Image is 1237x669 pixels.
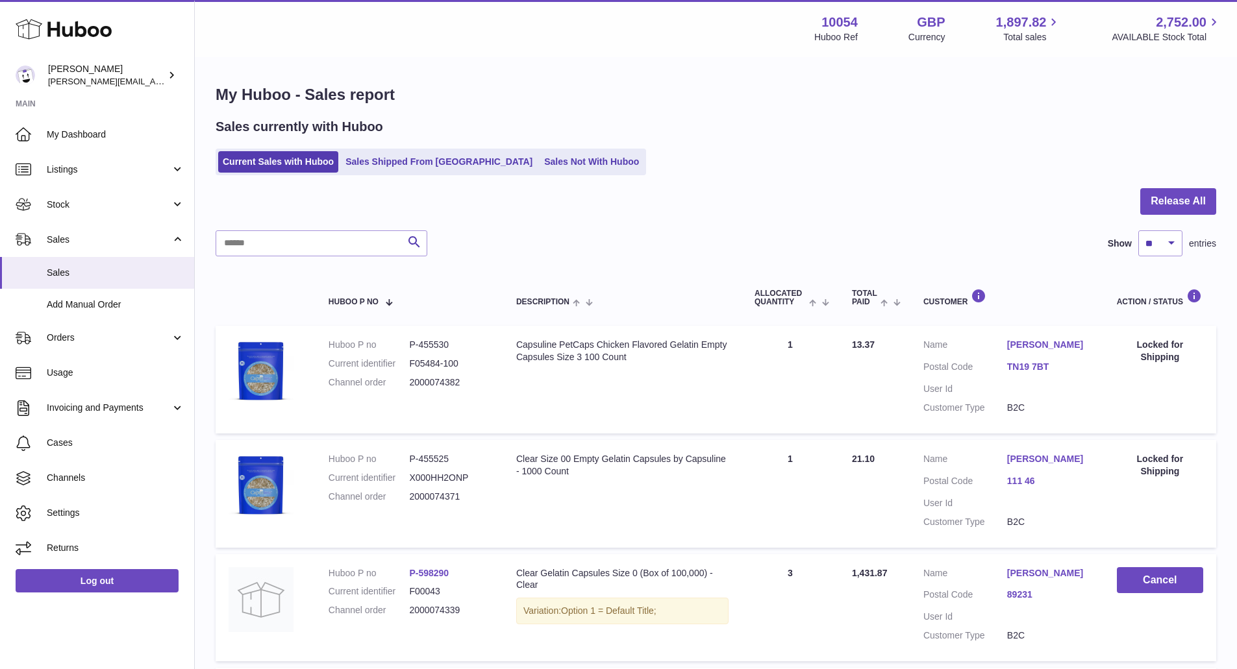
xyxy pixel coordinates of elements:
a: 1,897.82 Total sales [996,14,1062,43]
dt: Name [923,339,1007,354]
button: Cancel [1117,567,1203,594]
div: Clear Size 00 Empty Gelatin Capsules by Capsuline - 1000 Count [516,453,729,478]
span: Description [516,298,569,306]
dt: Huboo P no [329,339,410,351]
div: Huboo Ref [814,31,858,43]
dt: Current identifier [329,585,410,598]
span: Add Manual Order [47,298,184,311]
a: 89231 [1007,589,1091,601]
dt: User Id [923,497,1007,509]
dt: Name [923,567,1007,583]
span: 1,897.82 [996,14,1047,31]
a: Current Sales with Huboo [218,151,338,173]
span: Channels [47,472,184,484]
span: Total paid [852,289,877,306]
span: [PERSON_NAME][EMAIL_ADDRESS][DOMAIN_NAME] [48,76,260,86]
strong: 10054 [821,14,858,31]
div: [PERSON_NAME] [48,63,165,88]
span: Huboo P no [329,298,379,306]
div: Capsuline PetCaps Chicken Flavored Gelatin Empty Capsules Size 3 100 Count [516,339,729,363]
span: Invoicing and Payments [47,402,171,414]
dt: Postal Code [923,361,1007,376]
div: Currency [908,31,945,43]
dd: 2000074371 [409,491,490,503]
td: 3 [742,554,839,662]
dd: P-455525 [409,453,490,465]
button: Release All [1140,188,1216,215]
dd: 2000074382 [409,376,490,389]
dt: User Id [923,383,1007,395]
dt: Huboo P no [329,453,410,465]
a: Sales Not With Huboo [540,151,643,173]
h1: My Huboo - Sales report [216,84,1216,105]
span: Stock [47,199,171,211]
span: Settings [47,507,184,519]
span: My Dashboard [47,128,184,141]
td: 1 [742,326,839,433]
span: Sales [47,234,171,246]
div: Variation: [516,598,729,624]
dt: Customer Type [923,402,1007,414]
div: Action / Status [1117,289,1203,306]
td: 1 [742,440,839,548]
span: Option 1 = Default Title; [561,605,656,616]
img: no-photo.jpg [229,567,294,632]
div: Locked for Shipping [1117,339,1203,363]
div: Customer [923,289,1091,306]
dt: Name [923,453,1007,468]
h2: Sales currently with Huboo [216,118,383,136]
img: 1655819039.jpg [229,453,294,518]
a: [PERSON_NAME] [1007,567,1091,579]
dt: Customer Type [923,516,1007,528]
div: Locked for Shipping [1117,453,1203,478]
span: 1,431.87 [852,568,888,578]
img: 1655819176.jpg [229,339,294,404]
span: ALLOCATED Quantity [755,289,806,306]
dt: Current identifier [329,358,410,370]
span: Listings [47,164,171,176]
dt: Channel order [329,376,410,389]
dd: 2000074339 [409,604,490,616]
dd: B2C [1007,402,1091,414]
dt: User Id [923,611,1007,623]
span: Orders [47,332,171,344]
dt: Current identifier [329,472,410,484]
dd: F00043 [409,585,490,598]
dd: F05484-100 [409,358,490,370]
dt: Postal Code [923,589,1007,604]
dt: Customer Type [923,629,1007,642]
img: luz@capsuline.com [16,66,35,85]
strong: GBP [917,14,945,31]
span: 2,752.00 [1156,14,1206,31]
a: Sales Shipped From [GEOGRAPHIC_DATA] [341,151,537,173]
span: Total sales [1003,31,1061,43]
span: 13.37 [852,339,875,350]
dt: Huboo P no [329,567,410,579]
span: Sales [47,267,184,279]
a: P-598290 [409,568,449,578]
label: Show [1108,237,1132,250]
span: Usage [47,367,184,379]
dd: X000HH2ONP [409,472,490,484]
span: entries [1189,237,1216,250]
dd: P-455530 [409,339,490,351]
dd: B2C [1007,516,1091,528]
span: AVAILABLE Stock Total [1112,31,1221,43]
div: Clear Gelatin Capsules Size 0 (Box of 100,000) - Clear [516,567,729,592]
a: TN19 7BT [1007,361,1091,373]
dt: Postal Code [923,475,1007,491]
span: 21.10 [852,454,875,464]
a: 111 46 [1007,475,1091,487]
span: Returns [47,542,184,554]
span: Cases [47,437,184,449]
a: 2,752.00 AVAILABLE Stock Total [1112,14,1221,43]
dt: Channel order [329,604,410,616]
a: [PERSON_NAME] [1007,339,1091,351]
dt: Channel order [329,491,410,503]
a: [PERSON_NAME] [1007,453,1091,465]
dd: B2C [1007,629,1091,642]
a: Log out [16,569,179,592]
